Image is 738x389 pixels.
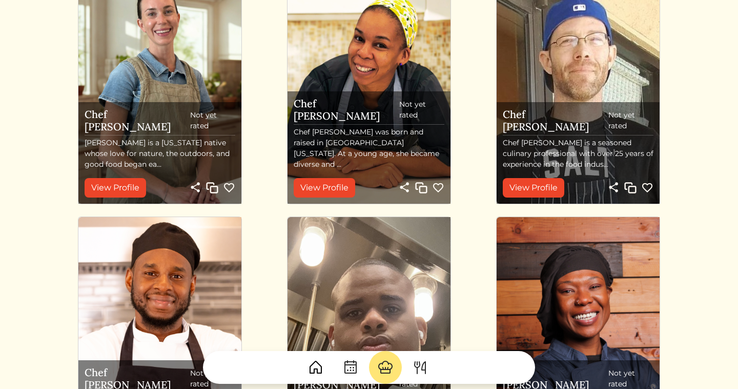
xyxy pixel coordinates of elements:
[85,108,190,133] h5: Chef [PERSON_NAME]
[503,108,608,133] h5: Chef [PERSON_NAME]
[398,181,411,193] img: share-light-8df865c3ed655fe057401550c46c3e2ced4b90b5ae989a53fdbb116f906c45e5.svg
[223,182,235,194] img: heart_no_fill_cream-bf0f9dd4bfc53cc2de9d895c6d18ce3ca016fc068aa4cca38b9920501db45bb9.svg
[294,98,399,122] h5: Chef [PERSON_NAME]
[399,99,444,121] span: Not yet rated
[307,359,324,376] img: House-9bf13187bcbb5817f509fe5e7408150f90897510c4275e13d0d5fca38e0b5951.svg
[377,359,394,376] img: ChefHat-a374fb509e4f37eb0702ca99f5f64f3b6956810f32a249b33092029f8484b388.svg
[608,110,653,131] span: Not yet rated
[624,182,637,194] img: Copy link to profile
[85,178,146,198] a: View Profile
[189,181,201,193] img: share-light-8df865c3ed655fe057401550c46c3e2ced4b90b5ae989a53fdbb116f906c45e5.svg
[607,181,620,193] img: share-light-8df865c3ed655fe057401550c46c3e2ced4b90b5ae989a53fdbb116f906c45e5.svg
[85,138,235,170] p: [PERSON_NAME] is a [US_STATE] native whose love for nature, the outdoors, and good food began ea...
[641,182,653,194] img: heart_no_fill_cream-bf0f9dd4bfc53cc2de9d895c6d18ce3ca016fc068aa4cca38b9920501db45bb9.svg
[503,138,653,170] p: Chef [PERSON_NAME] is a seasoned culinary professional with over 25 years of experience in the fo...
[294,178,355,198] a: View Profile
[415,182,427,194] img: Copy link to profile
[342,359,359,376] img: CalendarDots-5bcf9d9080389f2a281d69619e1c85352834be518fbc73d9501aef674afc0d57.svg
[432,182,444,194] img: heart_no_fill_cream-bf0f9dd4bfc53cc2de9d895c6d18ce3ca016fc068aa4cca38b9920501db45bb9.svg
[190,110,235,131] span: Not yet rated
[206,182,218,194] img: Copy link to profile
[294,127,444,170] p: Chef [PERSON_NAME] was born and raised in [GEOGRAPHIC_DATA][US_STATE]. At a young age, she became...
[503,178,564,198] a: View Profile
[412,359,428,376] img: ForkKnife-55491504ffdb50bab0c1e09e7649658475375261d09fd45db06cec23bce548bf.svg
